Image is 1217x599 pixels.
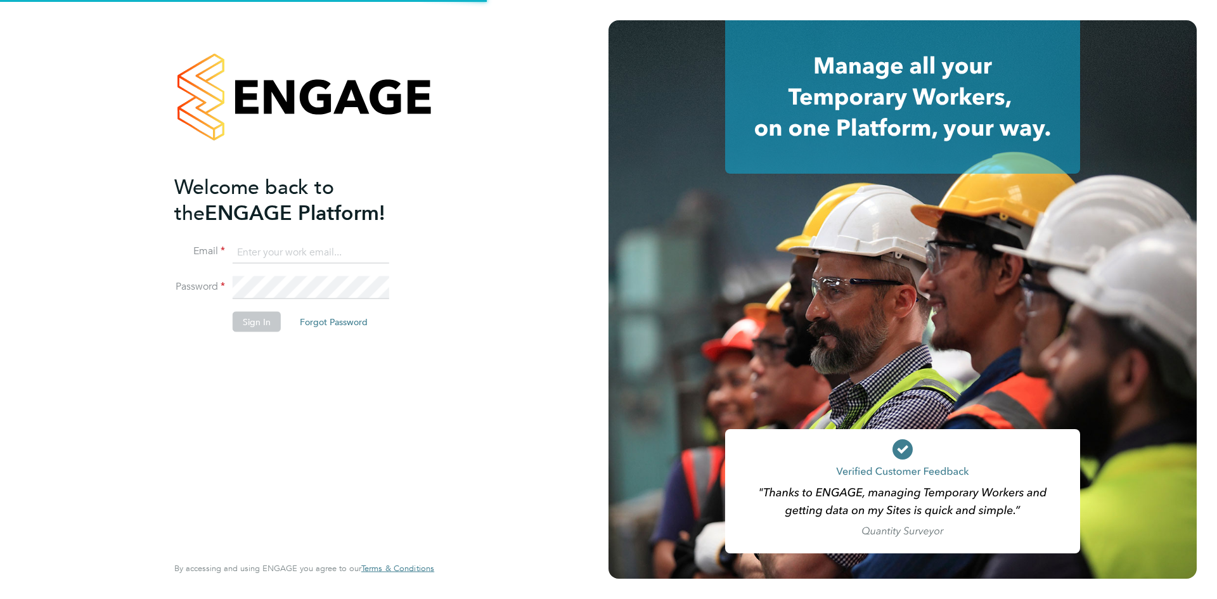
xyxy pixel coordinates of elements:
h2: ENGAGE Platform! [174,174,422,226]
label: Email [174,245,225,258]
button: Sign In [233,312,281,332]
a: Terms & Conditions [361,564,434,574]
input: Enter your work email... [233,241,389,264]
span: Welcome back to the [174,174,334,225]
label: Password [174,280,225,293]
button: Forgot Password [290,312,378,332]
span: By accessing and using ENGAGE you agree to our [174,563,434,574]
span: Terms & Conditions [361,563,434,574]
